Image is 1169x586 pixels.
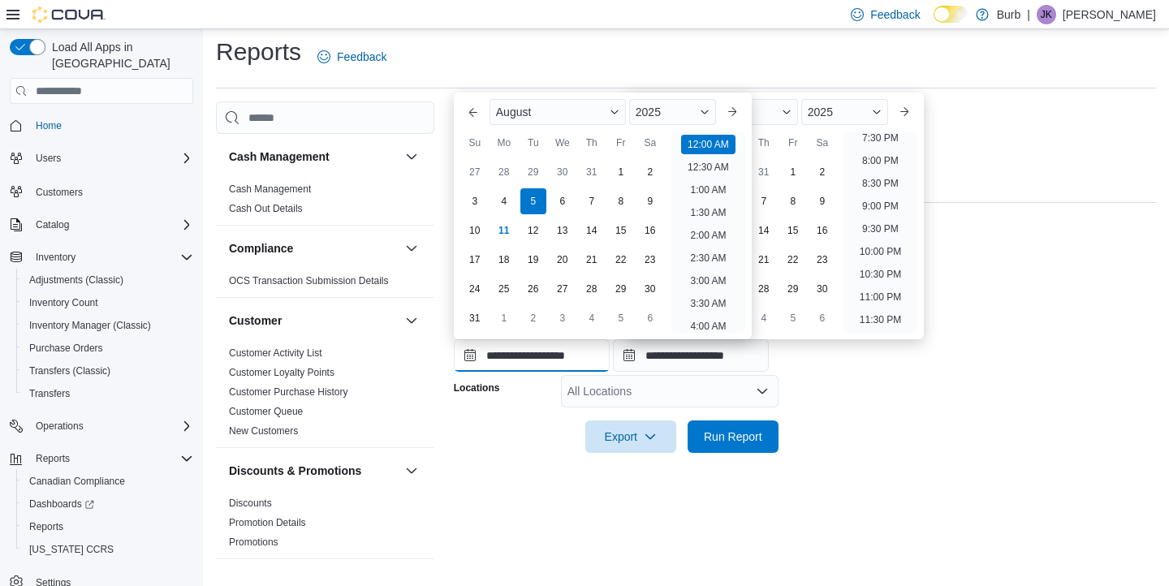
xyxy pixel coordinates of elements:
button: Catalog [3,213,200,236]
a: Customer Loyalty Points [229,367,334,378]
div: Cash Management [216,179,434,225]
div: Customer [216,343,434,447]
a: Cash Out Details [229,203,303,214]
div: day-4 [579,305,605,331]
span: Transfers [29,387,70,400]
button: Customer [229,312,399,329]
button: Canadian Compliance [16,470,200,493]
button: Adjustments (Classic) [16,269,200,291]
div: day-15 [608,218,634,243]
div: Discounts & Promotions [216,493,434,558]
div: day-26 [520,276,546,302]
div: day-9 [809,188,835,214]
a: Dashboards [23,494,101,514]
div: day-2 [520,305,546,331]
span: Feedback [337,49,386,65]
button: Transfers [16,382,200,405]
a: Customer Queue [229,406,303,417]
span: Export [595,420,666,453]
div: day-27 [462,159,488,185]
a: Purchase Orders [23,338,110,358]
div: day-19 [520,247,546,273]
li: 10:00 PM [853,242,908,261]
li: 11:00 PM [853,287,908,307]
a: Canadian Compliance [23,472,132,491]
span: Users [29,149,193,168]
span: Promotion Details [229,516,306,529]
div: day-5 [520,188,546,214]
div: Th [579,130,605,156]
button: Home [3,114,200,137]
div: day-18 [491,247,517,273]
h3: Customer [229,312,282,329]
div: Tu [520,130,546,156]
div: day-7 [751,188,777,214]
span: Adjustments (Classic) [23,270,193,290]
span: Reports [29,449,193,468]
button: Purchase Orders [16,337,200,360]
span: Home [29,115,193,136]
div: day-30 [637,276,663,302]
li: 4:00 AM [684,317,732,336]
span: Inventory [29,248,193,267]
li: 8:30 PM [856,174,905,193]
div: Su [462,130,488,156]
button: Discounts & Promotions [402,461,421,480]
span: OCS Transaction Submission Details [229,274,389,287]
span: Customer Queue [229,405,303,418]
span: Reports [29,520,63,533]
span: New Customers [229,424,298,437]
img: Cova [32,6,106,23]
div: day-12 [520,218,546,243]
button: Reports [3,447,200,470]
span: Canadian Compliance [23,472,193,491]
span: Customer Purchase History [229,386,348,399]
span: 2025 [808,106,833,118]
button: Export [585,420,676,453]
div: day-1 [491,305,517,331]
span: Dashboards [29,498,94,511]
div: day-22 [608,247,634,273]
div: day-8 [608,188,634,214]
span: August [496,106,532,118]
div: day-4 [751,305,777,331]
div: day-6 [809,305,835,331]
span: Operations [36,420,84,433]
div: day-22 [780,247,806,273]
div: We [550,130,576,156]
button: Next month [719,99,745,125]
button: [US_STATE] CCRS [16,538,200,561]
div: day-1 [608,159,634,185]
button: Catalog [29,215,75,235]
li: 11:30 PM [853,310,908,330]
div: day-6 [550,188,576,214]
span: Reports [36,452,70,465]
a: Customer Purchase History [229,386,348,398]
a: Customers [29,183,89,202]
div: day-31 [579,159,605,185]
span: Home [36,119,62,132]
label: Locations [454,381,500,394]
span: Reports [23,517,193,536]
div: day-27 [550,276,576,302]
div: day-15 [780,218,806,243]
li: 9:30 PM [856,219,905,239]
span: Inventory Manager (Classic) [23,316,193,335]
button: Inventory Manager (Classic) [16,314,200,337]
span: Users [36,152,61,165]
span: Transfers [23,384,193,403]
a: Customer Activity List [229,347,322,359]
a: OCS Transaction Submission Details [229,275,389,287]
div: day-21 [579,247,605,273]
div: day-10 [462,218,488,243]
a: Adjustments (Classic) [23,270,130,290]
div: James Kardos [1037,5,1056,24]
span: Purchase Orders [23,338,193,358]
div: day-4 [491,188,517,214]
button: Users [29,149,67,168]
a: New Customers [229,425,298,437]
div: day-9 [637,188,663,214]
a: [US_STATE] CCRS [23,540,120,559]
div: day-2 [809,159,835,185]
a: Reports [23,517,70,536]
